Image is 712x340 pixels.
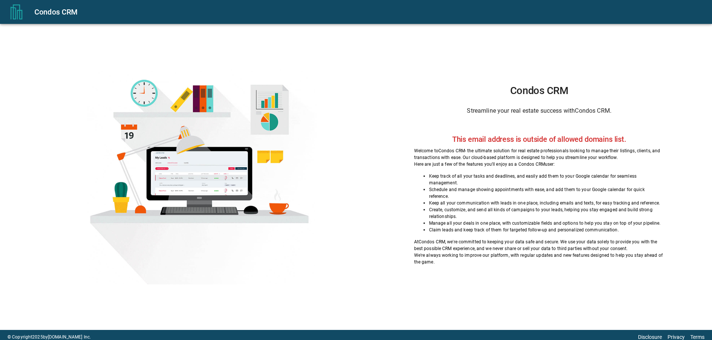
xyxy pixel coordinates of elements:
[414,106,665,116] h6: Streamline your real estate success with Condos CRM .
[48,334,91,340] a: [DOMAIN_NAME] Inc.
[414,252,665,265] p: We're always working to improve our platform, with regular updates and new features designed to h...
[638,334,662,340] a: Disclosure
[414,147,665,161] p: Welcome to Condos CRM - the ultimate solution for real estate professionals looking to manage the...
[429,186,665,200] p: Schedule and manage showing appointments with ease, and add them to your Google calendar for quic...
[690,334,705,340] a: Terms
[34,6,703,18] div: Condos CRM
[452,135,626,144] h2: This email address is outside of allowed domains list.
[668,334,685,340] a: Privacy
[414,238,665,252] p: At Condos CRM , we're committed to keeping your data safe and secure. We use your data solely to ...
[429,206,665,220] p: Create, customize, and send all kinds of campaigns to your leads, helping you stay engaged and bu...
[429,173,665,186] p: Keep track of all your tasks and deadlines, and easily add them to your Google calendar for seaml...
[414,85,665,97] h1: Condos CRM
[429,220,665,227] p: Manage all your deals in one place, with customizable fields and options to help you stay on top ...
[429,227,665,233] p: Claim leads and keep track of them for targeted follow-up and personalized communication.
[429,200,665,206] p: Keep all your communication with leads in one place, including emails and texts, for easy trackin...
[414,161,665,168] p: Here are just a few of the features you'll enjoy as a Condos CRM user:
